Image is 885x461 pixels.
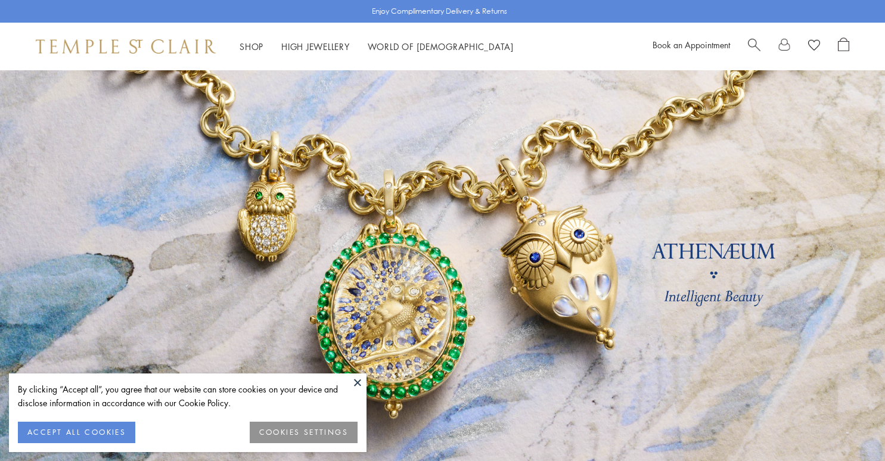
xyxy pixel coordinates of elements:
iframe: Gorgias live chat messenger [825,405,873,449]
a: Book an Appointment [653,39,730,51]
a: High JewelleryHigh Jewellery [281,41,350,52]
img: Temple St. Clair [36,39,216,54]
button: COOKIES SETTINGS [250,422,358,443]
div: By clicking “Accept all”, you agree that our website can store cookies on your device and disclos... [18,382,358,410]
a: Open Shopping Bag [838,38,849,55]
a: ShopShop [240,41,263,52]
button: ACCEPT ALL COOKIES [18,422,135,443]
a: View Wishlist [808,38,820,55]
a: Search [748,38,760,55]
a: World of [DEMOGRAPHIC_DATA]World of [DEMOGRAPHIC_DATA] [368,41,514,52]
nav: Main navigation [240,39,514,54]
p: Enjoy Complimentary Delivery & Returns [372,5,507,17]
